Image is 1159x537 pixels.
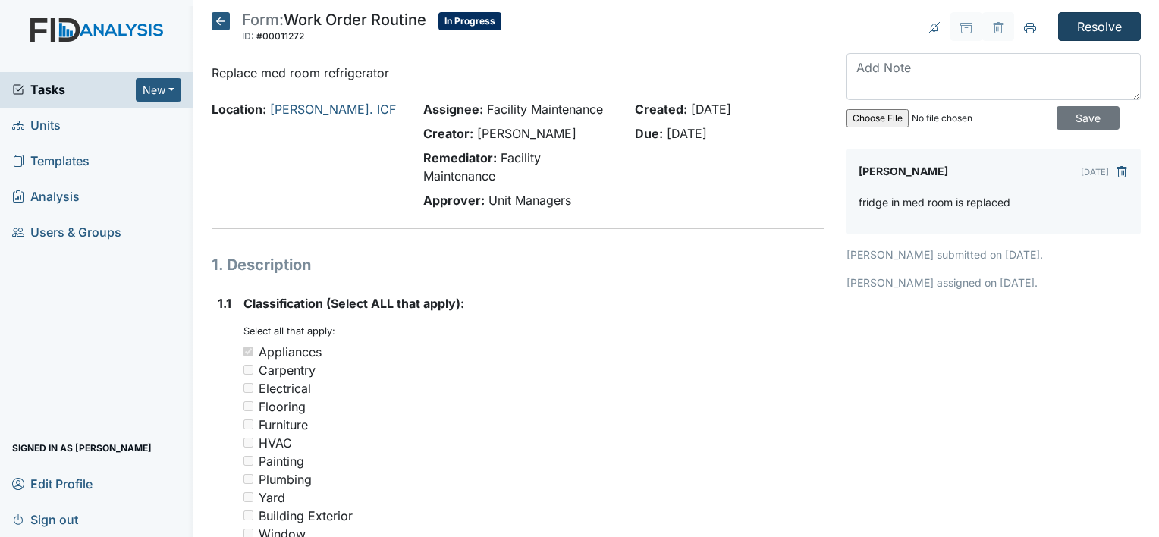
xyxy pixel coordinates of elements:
input: Furniture [243,419,253,429]
strong: Creator: [423,126,473,141]
div: Furniture [259,416,308,434]
strong: Created: [635,102,687,117]
p: [PERSON_NAME] submitted on [DATE]. [846,247,1141,262]
input: Resolve [1058,12,1141,41]
span: Templates [12,149,90,173]
span: Users & Groups [12,221,121,244]
span: Sign out [12,507,78,531]
label: [PERSON_NAME] [859,161,948,182]
input: Electrical [243,383,253,393]
h1: 1. Description [212,253,824,276]
div: Painting [259,452,304,470]
div: Electrical [259,379,311,397]
a: Tasks [12,80,136,99]
div: Flooring [259,397,306,416]
input: Save [1057,106,1120,130]
input: HVAC [243,438,253,447]
label: 1.1 [218,294,231,312]
input: Plumbing [243,474,253,484]
span: [DATE] [667,126,707,141]
div: Appliances [259,343,322,361]
a: [PERSON_NAME]. ICF [270,102,396,117]
strong: Due: [635,126,663,141]
div: Plumbing [259,470,312,488]
span: Analysis [12,185,80,209]
strong: Approver: [423,193,485,208]
input: Carpentry [243,365,253,375]
span: #00011272 [256,30,304,42]
div: Building Exterior [259,507,353,525]
input: Building Exterior [243,510,253,520]
input: Yard [243,492,253,502]
div: Yard [259,488,285,507]
span: Unit Managers [488,193,571,208]
small: Select all that apply: [243,325,335,337]
span: Units [12,114,61,137]
p: Replace med room refrigerator [212,64,824,82]
span: In Progress [438,12,501,30]
span: [PERSON_NAME] [477,126,576,141]
strong: Location: [212,102,266,117]
div: Carpentry [259,361,316,379]
span: Form: [242,11,284,29]
span: [DATE] [691,102,731,117]
span: Facility Maintenance [487,102,603,117]
span: Classification (Select ALL that apply): [243,296,464,311]
input: Painting [243,456,253,466]
p: [PERSON_NAME] assigned on [DATE]. [846,275,1141,290]
strong: Remediator: [423,150,497,165]
p: fridge in med room is replaced [859,194,1010,210]
span: ID: [242,30,254,42]
input: Flooring [243,401,253,411]
button: New [136,78,181,102]
span: Signed in as [PERSON_NAME] [12,436,152,460]
div: HVAC [259,434,292,452]
div: Work Order Routine [242,12,426,46]
input: Appliances [243,347,253,356]
strong: Assignee: [423,102,483,117]
span: Edit Profile [12,472,93,495]
small: [DATE] [1081,167,1109,177]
